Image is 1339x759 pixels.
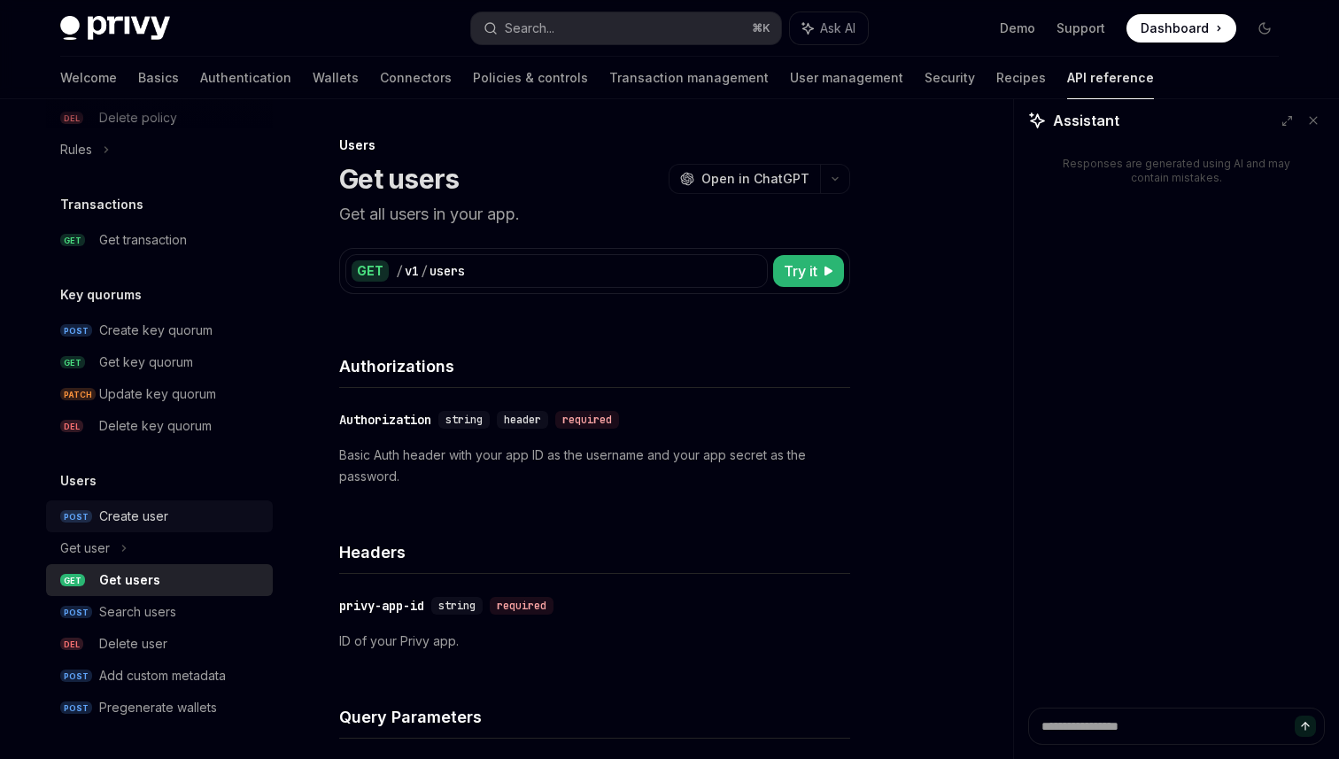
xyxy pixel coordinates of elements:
a: GETGet transaction [46,224,273,256]
a: User management [790,57,903,99]
a: Security [925,57,975,99]
div: Get user [60,538,110,559]
p: ID of your Privy app. [339,631,850,652]
img: dark logo [60,16,170,41]
button: Ask AI [790,12,868,44]
div: required [555,411,619,429]
a: Demo [1000,19,1035,37]
div: Get key quorum [99,352,193,373]
span: PATCH [60,388,96,401]
a: API reference [1067,57,1154,99]
a: GETGet key quorum [46,346,273,378]
a: Recipes [996,57,1046,99]
a: Wallets [313,57,359,99]
p: Basic Auth header with your app ID as the username and your app secret as the password. [339,445,850,487]
a: Transaction management [609,57,769,99]
span: DEL [60,420,83,433]
button: Search...⌘K [471,12,781,44]
a: Authentication [200,57,291,99]
button: Toggle dark mode [1250,14,1279,43]
div: Get users [99,569,160,591]
a: Policies & controls [473,57,588,99]
div: Create user [99,506,168,527]
span: GET [60,356,85,369]
div: Rules [60,139,92,160]
a: POSTCreate user [46,500,273,532]
div: Add custom metadata [99,665,226,686]
div: Search users [99,601,176,623]
div: Pregenerate wallets [99,697,217,718]
span: GET [60,574,85,587]
span: header [504,413,541,427]
button: Try it [773,255,844,287]
h5: Key quorums [60,284,142,306]
h4: Authorizations [339,354,850,378]
div: v1 [405,262,419,280]
div: GET [352,260,389,282]
span: DEL [60,638,83,651]
div: Delete key quorum [99,415,212,437]
div: users [430,262,465,280]
span: POST [60,510,92,523]
a: POSTAdd custom metadata [46,660,273,692]
a: Dashboard [1126,14,1236,43]
div: Delete user [99,633,167,654]
span: Dashboard [1141,19,1209,37]
a: DELDelete user [46,628,273,660]
a: DELDelete key quorum [46,410,273,442]
span: Try it [784,260,817,282]
div: Create key quorum [99,320,213,341]
span: ⌘ K [752,21,770,35]
span: POST [60,324,92,337]
h5: Transactions [60,194,143,215]
div: / [396,262,403,280]
span: Open in ChatGPT [701,170,809,188]
h4: Query Parameters [339,705,850,729]
span: POST [60,670,92,683]
span: POST [60,606,92,619]
button: Send message [1295,716,1316,737]
button: Open in ChatGPT [669,164,820,194]
span: GET [60,234,85,247]
span: POST [60,701,92,715]
span: string [445,413,483,427]
span: Ask AI [820,19,855,37]
a: POSTCreate key quorum [46,314,273,346]
a: Welcome [60,57,117,99]
h1: Get users [339,163,459,195]
a: Support [1056,19,1105,37]
a: GETGet users [46,564,273,596]
div: Get transaction [99,229,187,251]
a: POSTPregenerate wallets [46,692,273,724]
a: Basics [138,57,179,99]
a: POSTSearch users [46,596,273,628]
div: / [421,262,428,280]
div: Users [339,136,850,154]
div: Authorization [339,411,431,429]
div: Responses are generated using AI and may contain mistakes. [1056,157,1296,185]
div: privy-app-id [339,597,424,615]
a: PATCHUpdate key quorum [46,378,273,410]
div: Search... [505,18,554,39]
div: required [490,597,553,615]
h5: Users [60,470,97,492]
a: Connectors [380,57,452,99]
span: Assistant [1053,110,1119,131]
span: string [438,599,476,613]
h4: Headers [339,540,850,564]
div: Update key quorum [99,383,216,405]
p: Get all users in your app. [339,202,850,227]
